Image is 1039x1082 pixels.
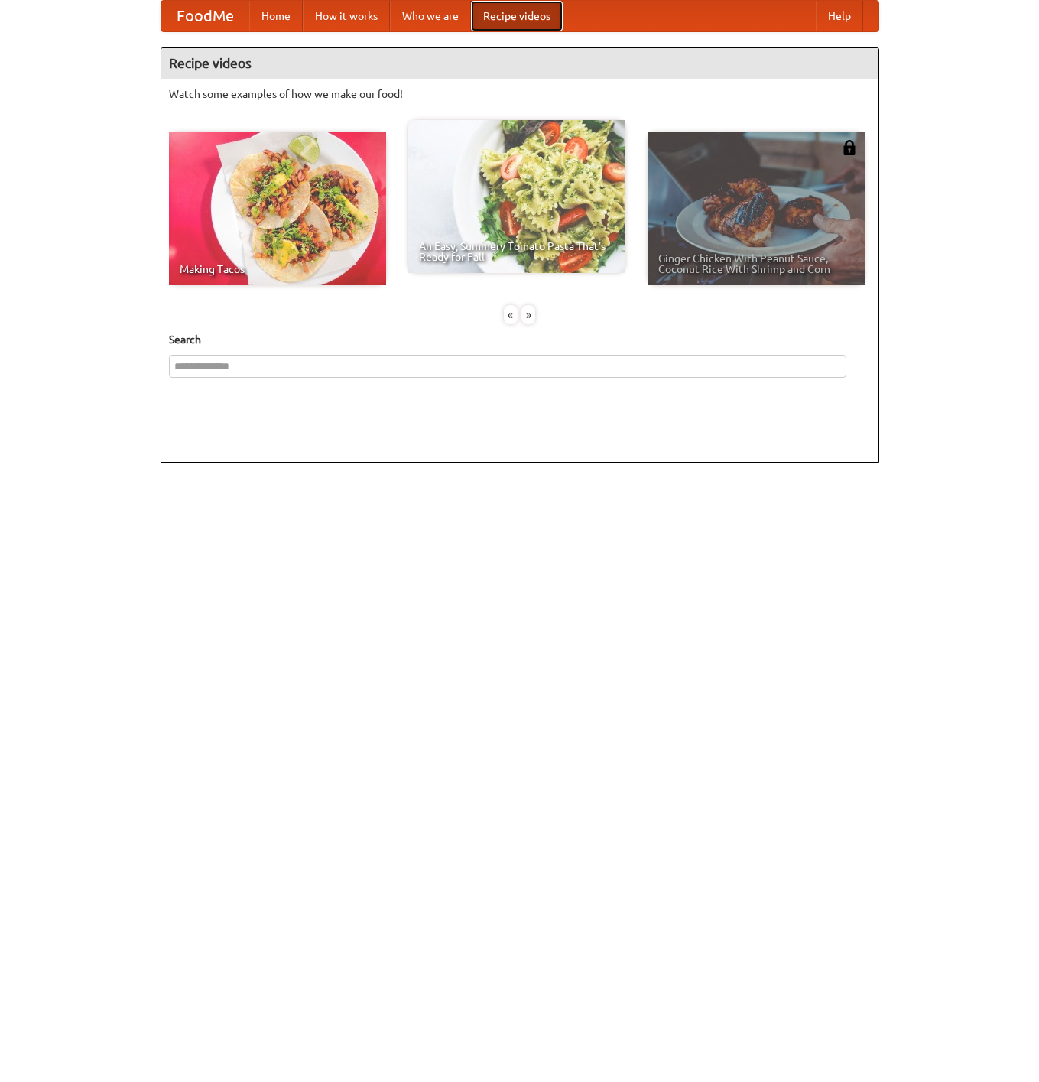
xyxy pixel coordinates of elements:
a: An Easy, Summery Tomato Pasta That's Ready for Fall [408,120,625,273]
a: FoodMe [161,1,249,31]
h5: Search [169,332,871,347]
p: Watch some examples of how we make our food! [169,86,871,102]
h4: Recipe videos [161,48,878,79]
a: Help [816,1,863,31]
div: » [521,305,535,324]
a: Who we are [390,1,471,31]
a: How it works [303,1,390,31]
img: 483408.png [842,140,857,155]
a: Making Tacos [169,132,386,285]
a: Recipe videos [471,1,563,31]
a: Home [249,1,303,31]
span: An Easy, Summery Tomato Pasta That's Ready for Fall [419,241,615,262]
span: Making Tacos [180,264,375,275]
div: « [504,305,518,324]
